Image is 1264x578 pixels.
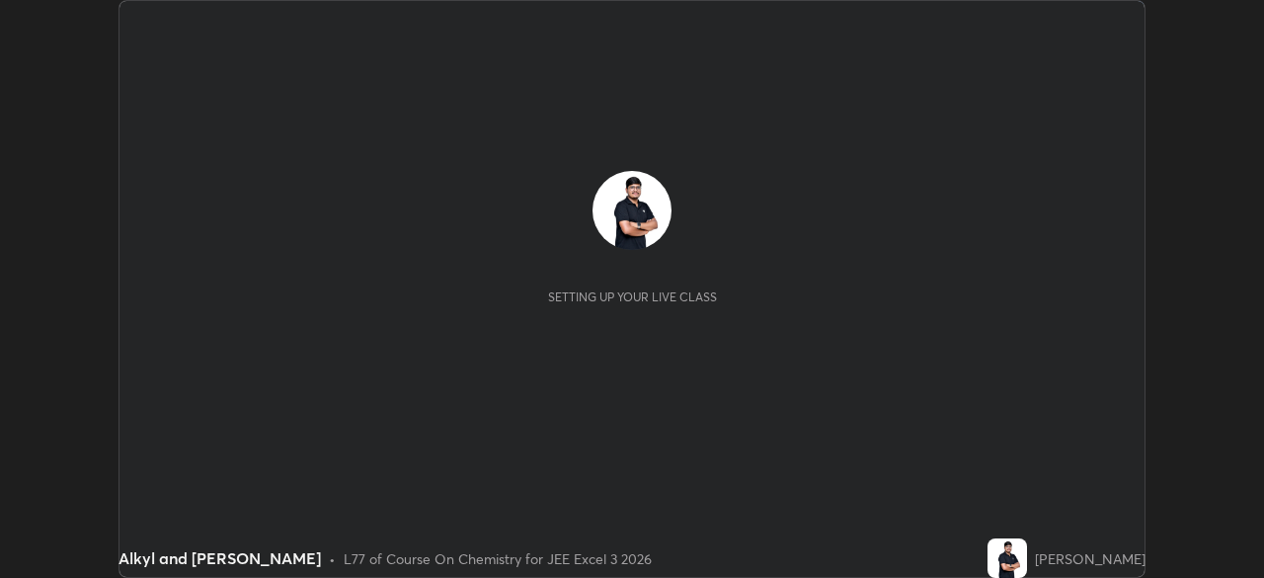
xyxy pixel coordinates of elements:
img: 233275cb9adc4a56a51a9adff78a3b51.jpg [987,538,1027,578]
div: [PERSON_NAME] [1035,548,1145,569]
div: Setting up your live class [548,289,717,304]
div: Alkyl and [PERSON_NAME] [118,546,321,570]
div: • [329,548,336,569]
img: 233275cb9adc4a56a51a9adff78a3b51.jpg [592,171,671,250]
div: L77 of Course On Chemistry for JEE Excel 3 2026 [344,548,652,569]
